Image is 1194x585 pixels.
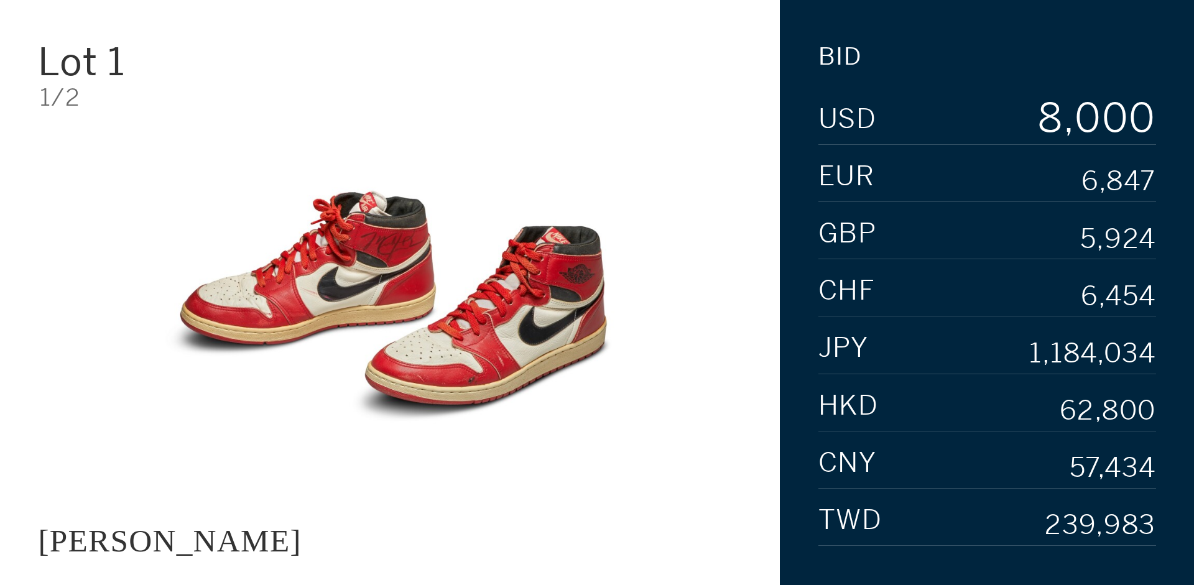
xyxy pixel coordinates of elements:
div: 0 [1129,98,1156,138]
div: 1,184,034 [1029,340,1156,367]
span: CNY [818,449,877,477]
div: 8 [1036,98,1063,138]
div: 239,983 [1045,512,1156,540]
div: 0 [1102,98,1129,138]
span: EUR [818,163,875,190]
div: 9 [1036,138,1063,178]
img: JACQUES MAJORELLE [124,129,655,483]
div: 1/2 [40,86,742,109]
div: 6,454 [1081,283,1156,310]
span: USD [818,106,877,133]
div: [PERSON_NAME] [38,523,301,558]
span: GBP [818,220,877,247]
span: CHF [818,277,876,305]
div: Bid [818,45,862,68]
div: 62,800 [1060,397,1156,425]
span: JPY [818,334,869,362]
div: 57,434 [1070,455,1156,482]
div: Lot 1 [38,43,272,81]
span: TWD [818,507,882,534]
span: HKD [818,392,879,420]
div: 0 [1075,98,1102,138]
div: 6,847 [1081,168,1156,196]
div: 5,924 [1080,226,1156,253]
